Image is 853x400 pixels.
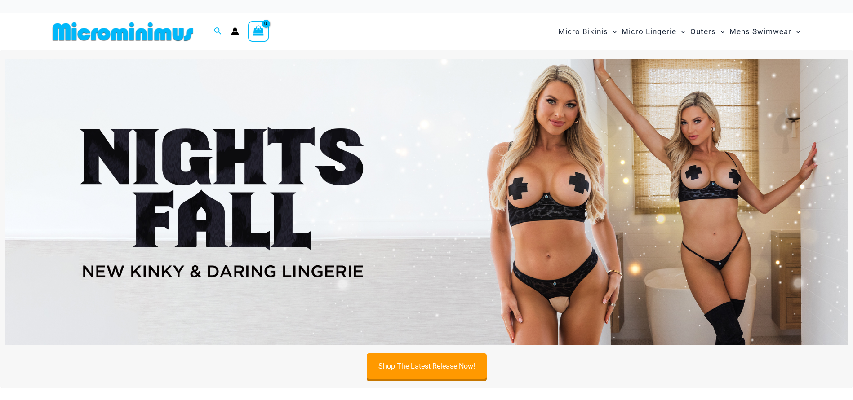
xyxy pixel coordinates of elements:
[556,18,619,45] a: Micro BikinisMenu ToggleMenu Toggle
[231,27,239,35] a: Account icon link
[727,18,803,45] a: Mens SwimwearMenu ToggleMenu Toggle
[214,26,222,37] a: Search icon link
[619,18,688,45] a: Micro LingerieMenu ToggleMenu Toggle
[729,20,791,43] span: Mens Swimwear
[622,20,676,43] span: Micro Lingerie
[555,17,804,47] nav: Site Navigation
[688,18,727,45] a: OutersMenu ToggleMenu Toggle
[558,20,608,43] span: Micro Bikinis
[791,20,800,43] span: Menu Toggle
[608,20,617,43] span: Menu Toggle
[5,59,848,346] img: Night's Fall Silver Leopard Pack
[676,20,685,43] span: Menu Toggle
[248,21,269,42] a: View Shopping Cart, empty
[690,20,716,43] span: Outers
[49,22,197,42] img: MM SHOP LOGO FLAT
[367,353,487,379] a: Shop The Latest Release Now!
[716,20,725,43] span: Menu Toggle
